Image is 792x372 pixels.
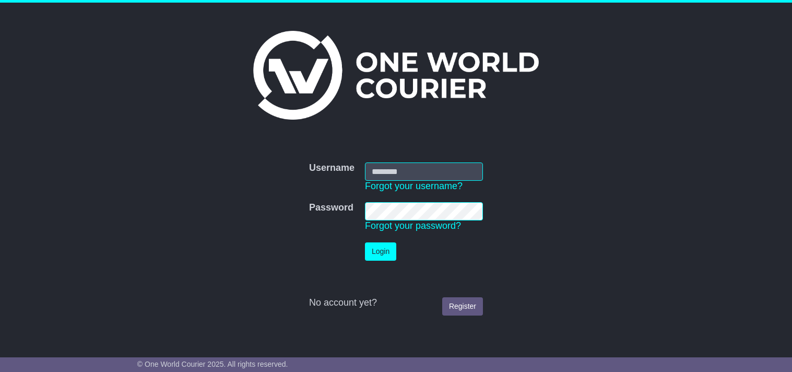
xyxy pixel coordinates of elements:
[309,202,353,214] label: Password
[309,162,354,174] label: Username
[365,242,396,261] button: Login
[309,297,483,309] div: No account yet?
[365,220,461,231] a: Forgot your password?
[442,297,483,316] a: Register
[253,31,538,120] img: One World
[137,360,288,368] span: © One World Courier 2025. All rights reserved.
[365,181,463,191] a: Forgot your username?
